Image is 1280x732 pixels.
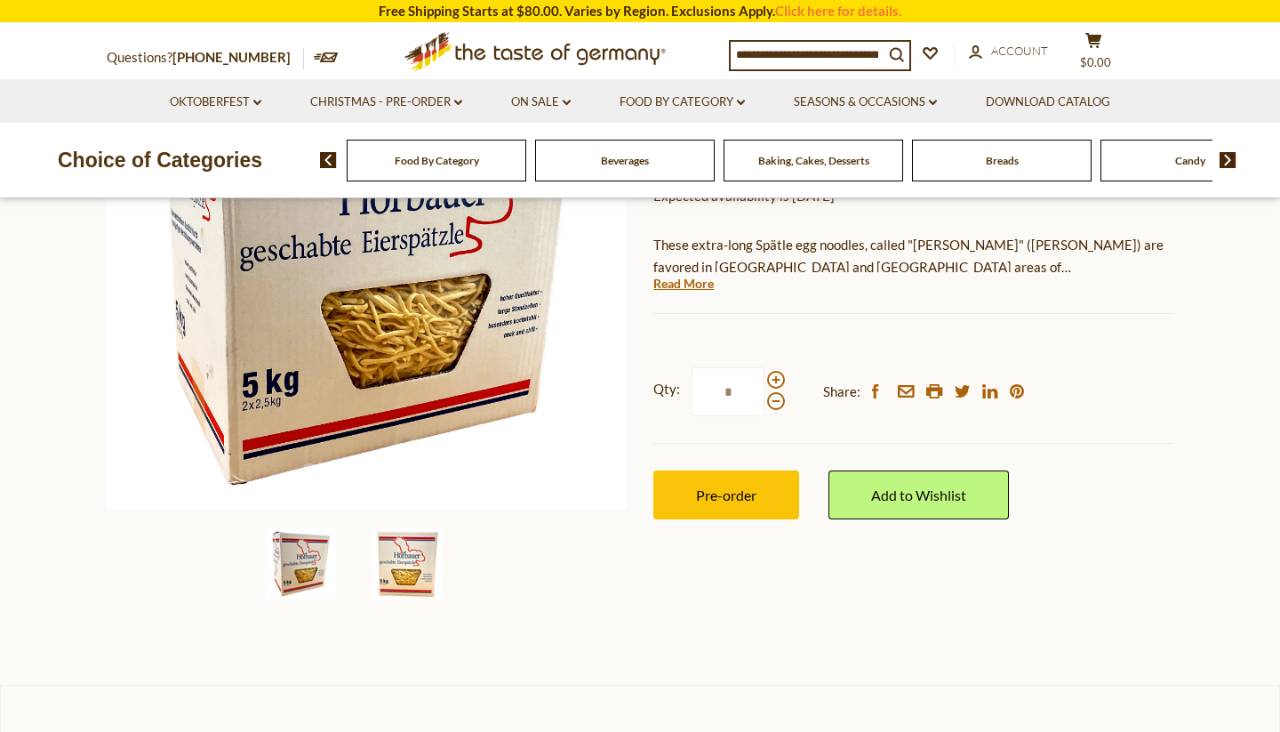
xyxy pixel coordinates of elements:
[991,44,1048,58] span: Account
[653,275,714,293] a: Read More
[775,3,901,19] a: Click here for details.
[1220,152,1236,168] img: next arrow
[620,93,745,112] a: Food By Category
[1080,55,1111,69] span: $0.00
[828,471,1009,519] a: Add to Wishlist
[265,528,336,599] img: Spaichinger 'Hofbauer"Shepherd Spätzle Food Service, 10lbs
[1175,154,1205,167] a: Candy
[986,154,1019,167] a: Breads
[758,154,869,167] a: Baking, Cakes, Desserts
[653,234,1173,278] p: These extra-long Spätle egg noodles, called "[PERSON_NAME]" ([PERSON_NAME]) are favored in [GEOGR...
[653,378,680,400] strong: Qty:
[395,154,479,167] a: Food By Category
[107,46,304,69] p: Questions?
[601,154,649,167] a: Beverages
[511,93,571,112] a: On Sale
[172,49,291,65] a: [PHONE_NUMBER]
[372,528,443,599] img: Spaichinger 'Hofbauer"Shepherd Spätzle Food Service, 10lbs
[969,42,1048,61] a: Account
[794,93,937,112] a: Seasons & Occasions
[986,93,1110,112] a: Download Catalog
[310,93,462,112] a: Christmas - PRE-ORDER
[696,487,756,503] span: Pre-order
[170,93,261,112] a: Oktoberfest
[823,381,860,403] span: Share:
[692,367,764,416] input: Qty:
[1067,32,1120,76] button: $0.00
[320,152,337,168] img: previous arrow
[653,471,799,519] button: Pre-order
